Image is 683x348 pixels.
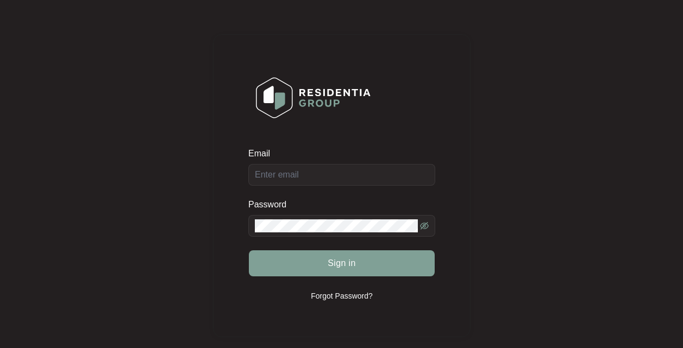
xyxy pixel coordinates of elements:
span: Sign in [328,257,356,270]
p: Forgot Password? [311,290,373,301]
label: Email [248,148,278,159]
img: Login Logo [249,70,378,125]
span: eye-invisible [420,222,429,230]
label: Password [248,199,294,210]
button: Sign in [249,250,435,276]
input: Password [255,219,418,232]
input: Email [248,164,435,186]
